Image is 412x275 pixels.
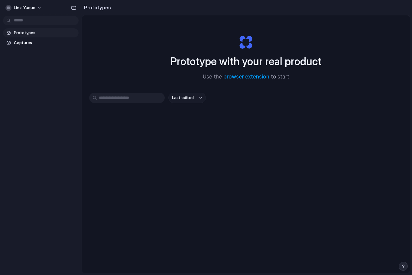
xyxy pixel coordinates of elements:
[223,74,269,80] a: browser extension
[168,93,206,103] button: Last edited
[3,38,79,47] a: Captures
[14,40,76,46] span: Captures
[3,3,45,13] button: linz-yuque
[170,53,322,69] h1: Prototype with your real product
[82,4,111,11] h2: Prototypes
[14,30,76,36] span: Prototypes
[172,95,194,101] span: Last edited
[14,5,35,11] span: linz-yuque
[3,28,79,37] a: Prototypes
[203,73,289,81] span: Use the to start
